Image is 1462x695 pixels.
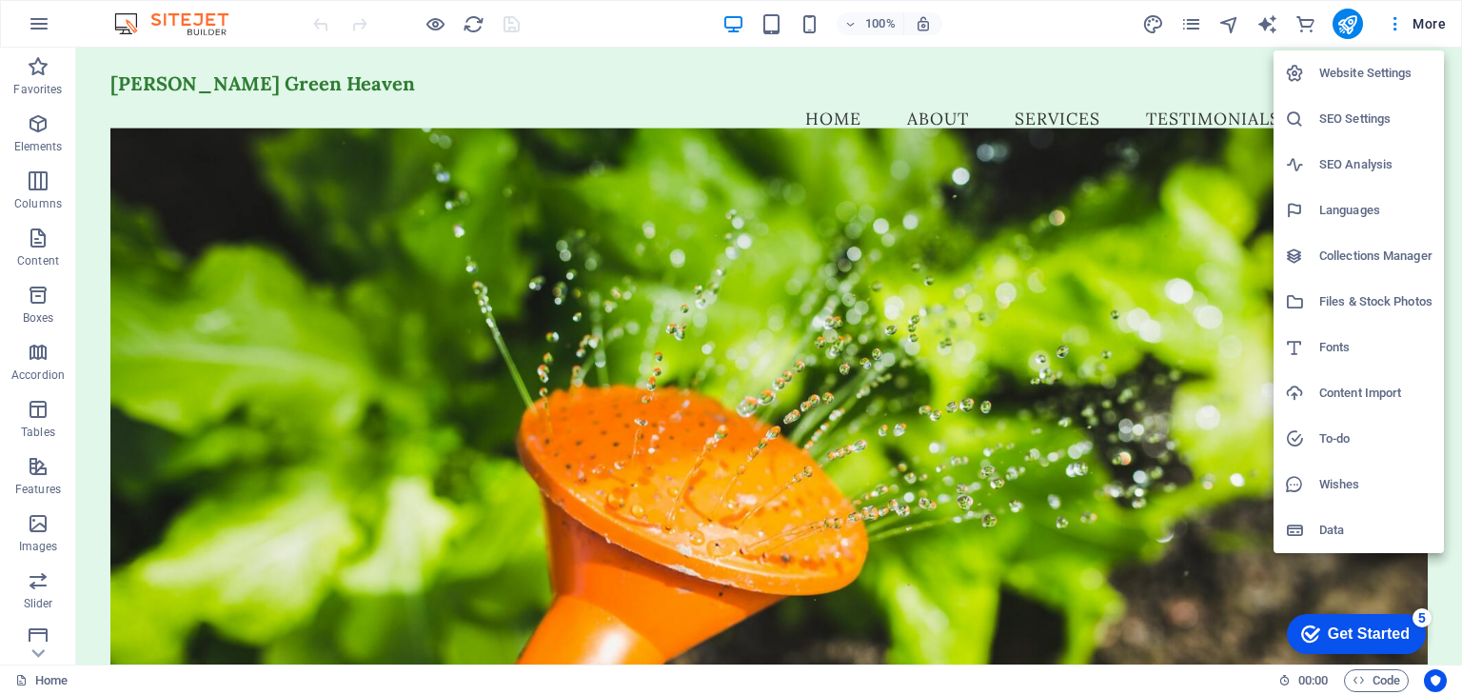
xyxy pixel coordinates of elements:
[1319,199,1432,222] h6: Languages
[1319,245,1432,268] h6: Collections Manager
[1319,290,1432,313] h6: Files & Stock Photos
[1319,62,1432,85] h6: Website Settings
[10,10,149,50] div: Get Started 5 items remaining, 0% complete
[136,4,155,23] div: 5
[1319,519,1432,542] h6: Data
[1319,473,1432,496] h6: Wishes
[1319,382,1432,405] h6: Content Import
[51,21,133,38] div: Get Started
[1319,108,1432,130] h6: SEO Settings
[1319,427,1432,450] h6: To-do
[1319,336,1432,359] h6: Fonts
[1319,153,1432,176] h6: SEO Analysis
